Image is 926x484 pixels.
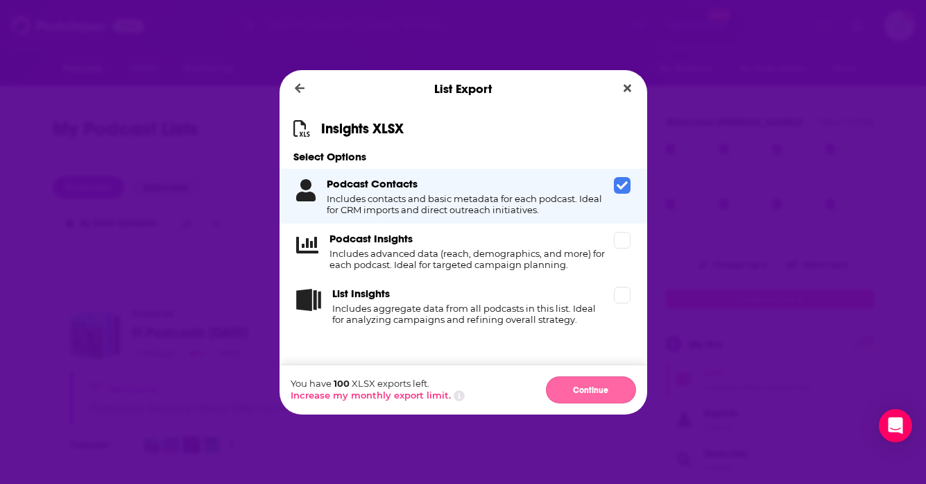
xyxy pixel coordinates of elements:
[327,193,608,215] h4: Includes contacts and basic metadata for each podcast. Ideal for CRM imports and direct outreach ...
[280,150,647,163] h3: Select Options
[329,232,413,245] h3: Podcast Insights
[618,80,637,97] button: Close
[280,70,647,108] div: List Export
[329,248,608,270] h4: Includes advanced data (reach, demographics, and more) for each podcast. Ideal for targeted campa...
[291,378,465,389] p: You have XLSX exports left.
[321,120,404,137] h1: Insights XLSX
[334,378,350,389] span: 100
[332,287,390,300] h3: List Insights
[332,303,608,325] h4: Includes aggregate data from all podcasts in this list. Ideal for analyzing campaigns and refinin...
[327,177,418,190] h3: Podcast Contacts
[879,409,912,442] div: Open Intercom Messenger
[546,376,636,403] button: Continue
[291,390,451,401] button: Increase my monthly export limit.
